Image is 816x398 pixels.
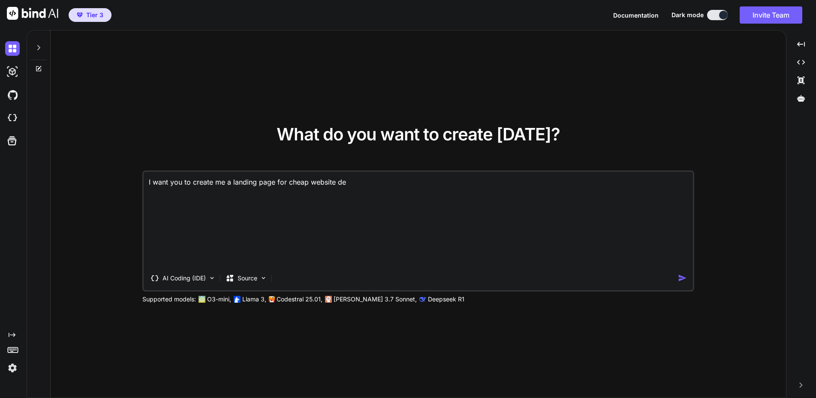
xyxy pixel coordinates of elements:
button: Invite Team [740,6,802,24]
img: Bind AI [7,7,58,20]
img: darkChat [5,41,20,56]
span: Documentation [613,12,659,19]
span: Dark mode [671,11,704,19]
img: darkAi-studio [5,64,20,79]
img: cloudideIcon [5,111,20,125]
span: Tier 3 [86,11,103,19]
img: githubDark [5,88,20,102]
img: premium [77,12,83,18]
button: Documentation [613,11,659,20]
img: settings [5,361,20,375]
button: premiumTier 3 [69,8,111,22]
span: What do you want to create [DATE]? [277,124,560,145]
